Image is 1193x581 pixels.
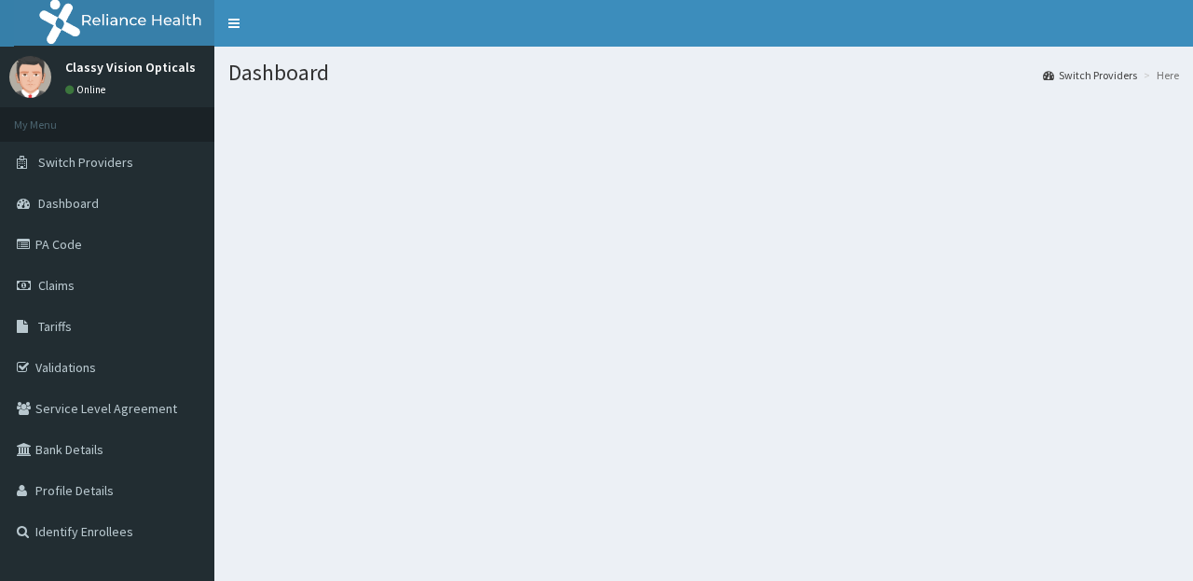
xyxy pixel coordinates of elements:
[38,318,72,335] span: Tariffs
[9,56,51,98] img: User Image
[65,61,196,74] p: Classy Vision Opticals
[38,195,99,212] span: Dashboard
[1043,67,1137,83] a: Switch Providers
[228,61,1179,85] h1: Dashboard
[38,277,75,294] span: Claims
[65,83,110,96] a: Online
[38,154,133,171] span: Switch Providers
[1139,67,1179,83] li: Here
